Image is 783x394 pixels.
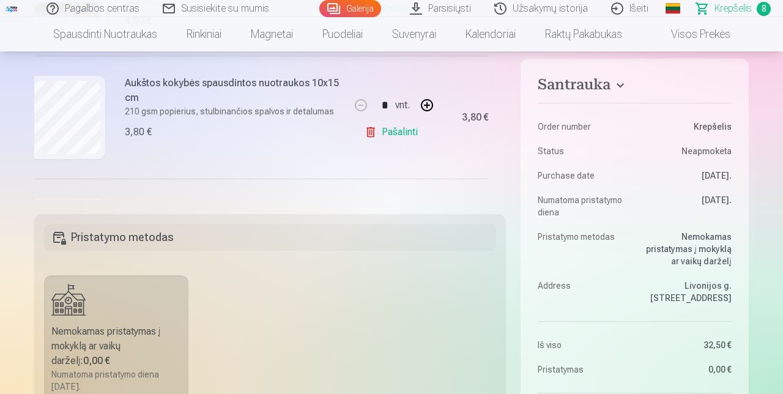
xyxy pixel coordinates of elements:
dt: Iš viso [538,339,629,351]
a: Rinkiniai [172,17,236,51]
a: Spausdinti nuotraukas [39,17,172,51]
dt: Status [538,145,629,157]
dt: Address [538,280,629,304]
a: Raktų pakabukas [530,17,637,51]
h5: Pristatymo metodas [44,224,496,251]
div: Nemokamas pristatymas į mokyklą ar vaikų darželį : [51,324,181,368]
b: 0,00 € [83,355,110,366]
a: Pašalinti [365,120,423,144]
div: 3,80 € [462,114,489,121]
dt: Pristatymas [538,363,629,376]
dd: [DATE]. [640,169,732,182]
a: Magnetai [236,17,308,51]
p: 210 gsm popierius, stulbinančios spalvos ir detalumas [125,105,341,117]
div: Numatoma pristatymo diena [DATE]. [51,368,181,393]
dt: Pristatymo metodas [538,231,629,267]
img: /fa2 [5,5,18,12]
dt: Purchase date [538,169,629,182]
div: 3,80 € [125,125,152,139]
dd: Livonijos g. [STREET_ADDRESS] [640,280,732,304]
a: Puodeliai [308,17,377,51]
a: Visos prekės [637,17,745,51]
dt: Order number [538,121,629,133]
dd: 32,50 € [640,339,732,351]
a: Kalendoriai [451,17,530,51]
dd: 0,00 € [640,363,732,376]
button: Santrauka [538,76,732,98]
span: 8 [757,2,771,16]
span: Krepšelis [714,1,752,16]
span: Neapmokėta [681,145,732,157]
a: Suvenyrai [377,17,451,51]
dd: Nemokamas pristatymas į mokyklą ar vaikų darželį [640,231,732,267]
h6: Aukštos kokybės spausdintos nuotraukos 10x15 cm [125,199,341,228]
dd: Krepšelis [640,121,732,133]
dt: Numatoma pristatymo diena [538,194,629,218]
div: vnt. [395,91,410,120]
dd: [DATE]. [640,194,732,218]
h6: Aukštos kokybės spausdintos nuotraukos 10x15 cm [125,76,341,105]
